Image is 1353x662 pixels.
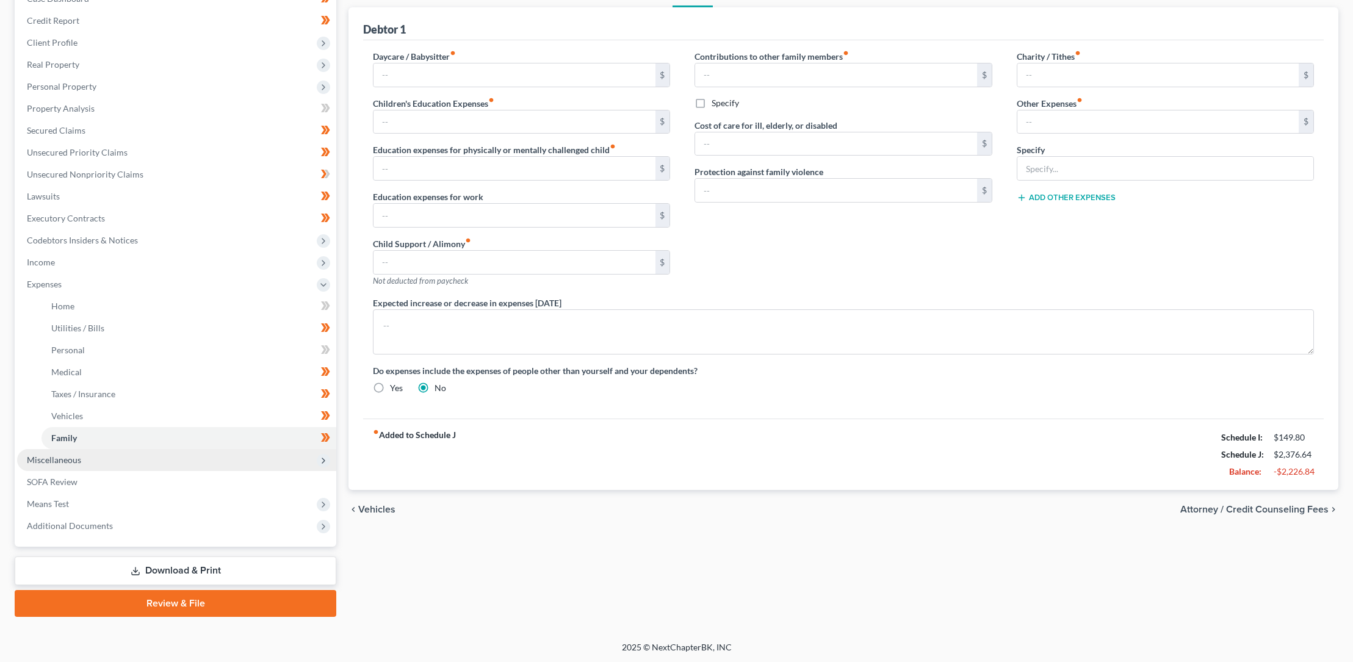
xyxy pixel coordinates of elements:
i: fiber_manual_record [1075,50,1081,56]
input: -- [373,110,655,134]
span: Personal [51,345,85,355]
span: Codebtors Insiders & Notices [27,235,138,245]
div: $ [977,63,992,87]
label: Other Expenses [1017,97,1083,110]
span: Medical [51,367,82,377]
a: Secured Claims [17,120,336,142]
div: $ [655,157,670,180]
i: chevron_left [348,505,358,514]
i: fiber_manual_record [373,429,379,435]
i: fiber_manual_record [488,97,494,103]
span: Vehicles [358,505,395,514]
label: Daycare / Babysitter [373,50,456,63]
a: Taxes / Insurance [41,383,336,405]
strong: Balance: [1229,466,1261,477]
label: Education expenses for work [373,190,483,203]
input: -- [1017,63,1299,87]
div: $ [1299,110,1313,134]
label: Specify [1017,143,1045,156]
label: Education expenses for physically or mentally challenged child [373,143,616,156]
span: Personal Property [27,81,96,92]
span: Vehicles [51,411,83,421]
a: Medical [41,361,336,383]
a: Credit Report [17,10,336,32]
a: Utilities / Bills [41,317,336,339]
span: Unsecured Priority Claims [27,147,128,157]
a: Lawsuits [17,185,336,207]
span: Expenses [27,279,62,289]
i: fiber_manual_record [465,237,471,243]
i: fiber_manual_record [843,50,849,56]
span: Unsecured Nonpriority Claims [27,169,143,179]
div: -$2,226.84 [1274,466,1314,478]
a: Vehicles [41,405,336,427]
input: -- [695,179,976,202]
div: $ [655,204,670,227]
input: -- [373,157,655,180]
div: $ [655,110,670,134]
a: Personal [41,339,336,361]
a: SOFA Review [17,471,336,493]
span: Means Test [27,498,69,509]
span: Income [27,257,55,267]
span: Real Property [27,59,79,70]
a: Home [41,295,336,317]
input: -- [695,132,976,156]
button: chevron_left Vehicles [348,505,395,514]
i: fiber_manual_record [450,50,456,56]
i: chevron_right [1329,505,1338,514]
a: Unsecured Priority Claims [17,142,336,164]
button: Add Other Expenses [1017,193,1116,203]
span: Miscellaneous [27,455,81,465]
span: Lawsuits [27,191,60,201]
div: $ [977,179,992,202]
i: fiber_manual_record [1077,97,1083,103]
button: Attorney / Credit Counseling Fees chevron_right [1180,505,1338,514]
div: $ [977,132,992,156]
input: -- [373,251,655,274]
label: Contributions to other family members [695,50,849,63]
div: $ [655,251,670,274]
span: Utilities / Bills [51,323,104,333]
label: No [435,382,446,394]
input: -- [695,63,976,87]
label: Expected increase or decrease in expenses [DATE] [373,297,561,309]
label: Children's Education Expenses [373,97,494,110]
span: Client Profile [27,37,78,48]
div: $ [1299,63,1313,87]
input: Specify... [1017,157,1313,180]
label: Cost of care for ill, elderly, or disabled [695,119,837,132]
i: fiber_manual_record [610,143,616,149]
a: Review & File [15,590,336,617]
div: Debtor 1 [363,22,406,37]
label: Child Support / Alimony [373,237,471,250]
a: Executory Contracts [17,207,336,229]
input: -- [373,63,655,87]
span: Taxes / Insurance [51,389,115,399]
strong: Added to Schedule J [373,429,456,480]
a: Download & Print [15,556,336,585]
a: Unsecured Nonpriority Claims [17,164,336,185]
span: Attorney / Credit Counseling Fees [1180,505,1329,514]
input: -- [373,204,655,227]
span: SOFA Review [27,477,78,487]
div: $ [655,63,670,87]
span: Not deducted from paycheck [373,276,468,286]
label: Protection against family violence [695,165,823,178]
a: Property Analysis [17,98,336,120]
span: Family [51,433,77,443]
label: Yes [390,382,403,394]
strong: Schedule J: [1221,449,1264,459]
strong: Schedule I: [1221,432,1263,442]
input: -- [1017,110,1299,134]
span: Secured Claims [27,125,85,135]
span: Home [51,301,74,311]
div: $149.80 [1274,431,1314,444]
a: Family [41,427,336,449]
label: Do expenses include the expenses of people other than yourself and your dependents? [373,364,1314,377]
span: Additional Documents [27,520,113,531]
label: Specify [712,97,739,109]
span: Property Analysis [27,103,95,113]
label: Charity / Tithes [1017,50,1081,63]
span: Credit Report [27,15,79,26]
